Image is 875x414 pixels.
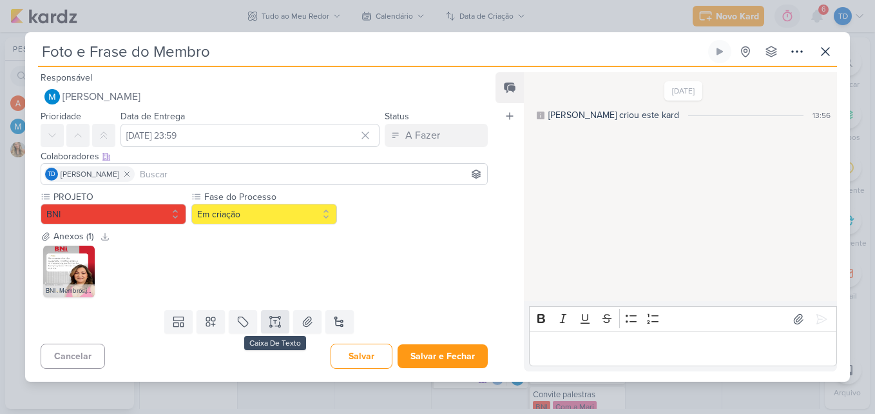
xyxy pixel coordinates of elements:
label: Responsável [41,72,92,83]
p: Td [48,172,55,178]
input: Select a date [120,124,380,147]
label: Prioridade [41,111,81,122]
div: [PERSON_NAME] criou este kard [548,108,679,122]
div: Editor toolbar [529,306,837,331]
div: Editor editing area: main [529,331,837,366]
button: Salvar [331,344,392,369]
div: Colaboradores [41,150,488,163]
label: Status [385,111,409,122]
span: [PERSON_NAME] [61,168,119,180]
div: Thais de carvalho [45,168,58,181]
span: [PERSON_NAME] [63,89,140,104]
label: Data de Entrega [120,111,185,122]
button: Salvar e Fechar [398,344,488,368]
button: A Fazer [385,124,488,147]
label: Fase do Processo [203,190,337,204]
img: sKYNAoOL0m4i8MnkOuPiUz9Wws4Jw2-metaQk5JIC4gTWVtYnJvcy5qcGc=-.jpg [43,246,95,297]
input: Buscar [137,166,485,182]
img: MARIANA MIRANDA [44,89,60,104]
div: 13:56 [812,110,831,121]
button: BNI [41,204,186,224]
div: A Fazer [405,128,440,143]
input: Kard Sem Título [38,40,706,63]
div: Ligar relógio [715,46,725,57]
button: [PERSON_NAME] [41,85,488,108]
div: Caixa De Texto [244,336,306,350]
label: PROJETO [52,190,186,204]
div: BNI . Membros.jpg [43,284,95,297]
div: Anexos (1) [53,230,93,243]
button: Em criação [191,204,337,224]
button: Cancelar [41,344,105,369]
